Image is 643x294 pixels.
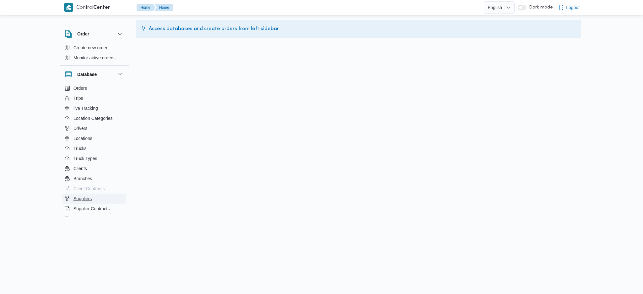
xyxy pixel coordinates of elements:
[62,123,126,133] button: Drivers
[62,43,126,53] button: Create new order
[73,135,92,142] span: Locations
[62,83,126,93] button: Orders
[73,145,86,152] span: Trucks
[65,71,124,78] button: Database
[62,194,126,204] button: Suppliers
[62,143,126,153] button: Trucks
[62,153,126,163] button: Truck Types
[527,5,553,10] span: Dark mode
[93,5,110,10] b: Center
[62,113,126,123] button: Location Categories
[73,54,115,61] span: Monitor active orders
[62,53,126,63] button: Monitor active orders
[154,4,173,11] button: Home
[73,185,105,192] span: Client Contracts
[73,44,107,51] span: Create new order
[556,1,582,14] button: Logout
[62,163,126,174] button: Clients
[73,175,92,182] span: Branches
[73,125,87,132] span: Drivers
[62,204,126,214] button: Supplier Contracts
[73,205,110,212] span: Supplier Contracts
[60,43,129,65] div: Order
[73,84,87,92] span: Orders
[62,93,126,103] button: Trips
[73,104,98,112] span: live Tracking
[64,3,73,12] img: X8yXhbKr1z7QwAAAABJRU5ErkJggg==
[73,215,89,222] span: Devices
[73,195,92,202] span: Suppliers
[149,25,279,33] span: Access databases and create orders from left sidebar
[73,115,113,122] span: Location Categories
[62,184,126,194] button: Client Contracts
[73,155,97,162] span: Truck Types
[73,94,83,102] span: Trips
[566,4,580,11] span: Logout
[65,30,124,38] button: Order
[62,214,126,224] button: Devices
[77,30,89,38] h3: Order
[137,4,155,11] button: Home
[62,133,126,143] button: Locations
[73,165,87,172] span: Clients
[60,83,129,219] div: Database
[62,174,126,184] button: Branches
[77,71,97,78] h3: Database
[62,103,126,113] button: live Tracking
